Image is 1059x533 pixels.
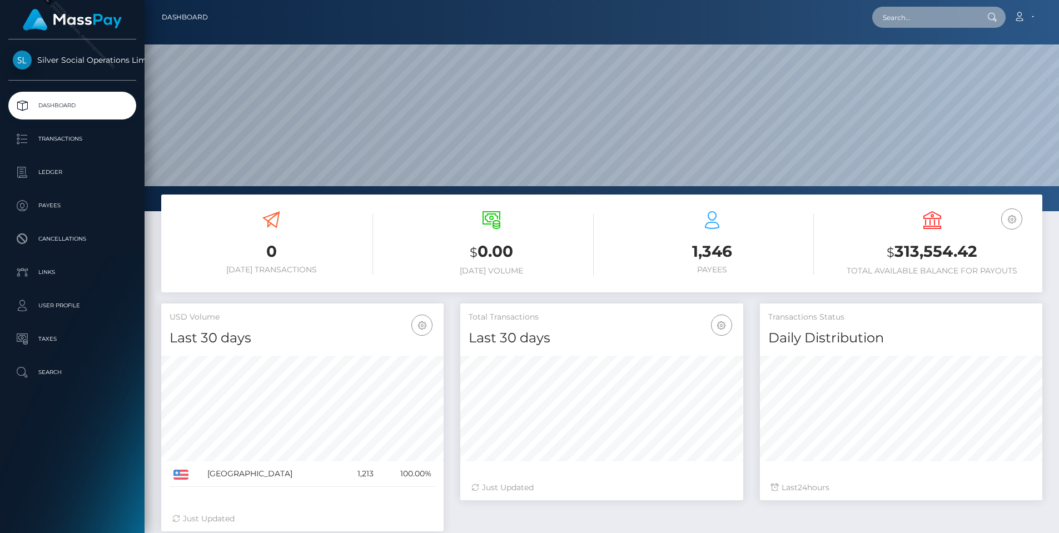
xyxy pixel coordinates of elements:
p: Dashboard [13,97,132,114]
h4: Last 30 days [469,328,734,348]
h4: Daily Distribution [768,328,1034,348]
p: Taxes [13,331,132,347]
small: $ [470,245,478,260]
a: Dashboard [8,92,136,119]
a: Links [8,258,136,286]
h5: USD Volume [170,312,435,323]
td: 1,213 [342,461,377,487]
img: US.png [173,470,188,480]
p: Links [13,264,132,281]
small: $ [887,245,894,260]
p: Payees [13,197,132,214]
img: Silver Social Operations Limited [13,51,32,69]
p: Transactions [13,131,132,147]
p: Ledger [13,164,132,181]
h5: Total Transactions [469,312,734,323]
a: Taxes [8,325,136,353]
a: Dashboard [162,6,208,29]
img: MassPay Logo [23,9,122,31]
p: Search [13,364,132,381]
a: Transactions [8,125,136,153]
div: Just Updated [471,482,732,494]
a: Cancellations [8,225,136,253]
h6: Total Available Balance for Payouts [831,266,1034,276]
h6: Payees [610,265,814,275]
h5: Transactions Status [768,312,1034,323]
h3: 1,346 [610,241,814,262]
a: Search [8,358,136,386]
a: Ledger [8,158,136,186]
input: Search... [872,7,977,28]
h6: [DATE] Volume [390,266,593,276]
h6: [DATE] Transactions [170,265,373,275]
td: 100.00% [377,461,435,487]
h4: Last 30 days [170,328,435,348]
a: User Profile [8,292,136,320]
a: Payees [8,192,136,220]
td: [GEOGRAPHIC_DATA] [203,461,342,487]
h3: 313,554.42 [831,241,1034,263]
h3: 0 [170,241,373,262]
span: Silver Social Operations Limited [8,55,136,65]
div: Just Updated [172,513,432,525]
h3: 0.00 [390,241,593,263]
span: 24 [798,482,807,492]
div: Last hours [771,482,1031,494]
p: User Profile [13,297,132,314]
p: Cancellations [13,231,132,247]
